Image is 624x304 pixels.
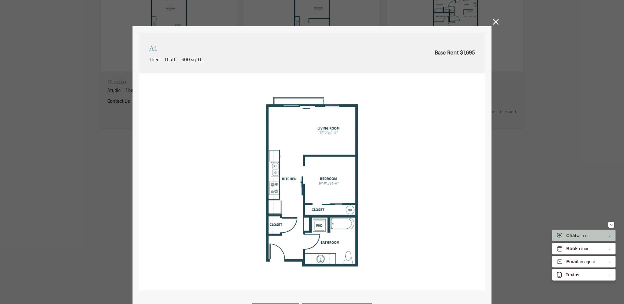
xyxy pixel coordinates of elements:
span: 1 bed [149,57,160,64]
img: A1 - 1 bedroom floorplan layout with 1 bathroom and 600 square feet [139,73,485,290]
span: 600 sq. ft. [181,57,203,64]
p: A1 [149,43,157,55]
span: 1 bath [164,57,177,64]
span: Base Rent $1,695 [435,49,475,57]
